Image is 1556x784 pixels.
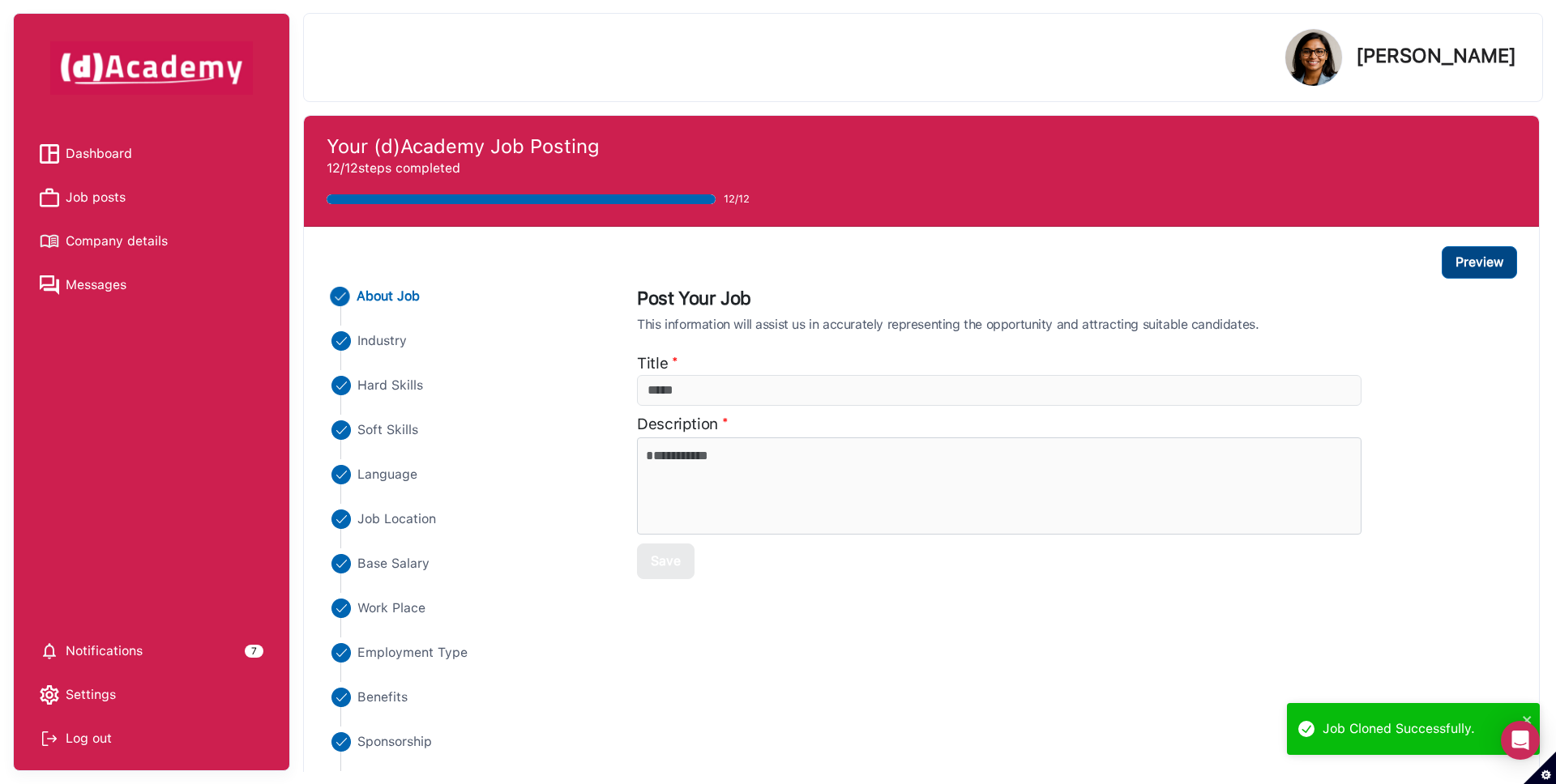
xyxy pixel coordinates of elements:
a: Company details iconCompany details [40,229,263,254]
button: Set cookie preferences [1524,752,1556,784]
img: ... [331,465,351,484]
span: Job posts [66,185,126,210]
label: Title [637,352,668,376]
li: Close [327,331,608,351]
img: ... [331,643,351,663]
li: Close [327,509,608,529]
p: 12/12 steps completed [327,159,1516,178]
img: ... [331,376,351,395]
img: Profile [1285,29,1342,86]
img: setting [40,641,59,661]
span: About Job [357,287,421,306]
img: Company details icon [40,232,59,251]
li: Close [327,732,608,752]
li: Close [327,599,608,618]
img: setting [40,685,59,705]
button: close [1522,709,1533,729]
span: Work Place [357,599,425,618]
div: 7 [245,645,263,658]
div: Log out [40,726,263,751]
img: ... [331,732,351,752]
img: Job posts icon [40,188,59,207]
li: Close [327,465,608,484]
span: Soft Skills [357,420,418,440]
li: Close [327,376,608,395]
img: ... [331,599,351,618]
span: Industry [357,331,407,351]
button: Preview [1442,246,1517,279]
div: Save [651,552,681,571]
li: Close [327,643,608,663]
li: Close [327,420,608,440]
div: Open Intercom Messenger [1501,721,1540,760]
span: Base Salary [357,554,430,573]
li: Close [327,554,608,573]
span: Employment Type [357,643,468,663]
span: Job Location [357,509,436,529]
img: ... [331,287,350,306]
span: Company details [66,229,168,254]
img: ... [331,420,351,440]
h4: Your (d)Academy Job Posting [327,135,1516,159]
button: Save [637,543,695,579]
span: Language [357,465,417,484]
img: Messages icon [40,275,59,295]
span: Hard Skills [357,376,423,395]
img: ... [331,688,351,707]
img: dAcademy [50,41,253,95]
img: ... [331,554,351,573]
span: Settings [66,683,116,707]
a: Dashboard iconDashboard [40,142,263,166]
a: Job posts iconJob posts [40,185,263,210]
img: Log out [40,729,59,748]
span: 12/12 [724,191,750,207]
span: Sponsorship [357,732,432,752]
span: Notifications [66,639,143,663]
img: ... [331,331,351,351]
span: Dashboard [66,142,132,166]
li: Close [327,688,608,707]
label: Post Your Job [637,285,1510,317]
span: Messages [66,273,126,297]
img: ... [331,509,351,529]
a: Messages iconMessages [40,273,263,297]
p: This information will assist us in accurately representing the opportunity and attracting suitabl... [637,317,1510,333]
img: Dashboard icon [40,144,59,164]
span: Benefits [357,688,408,707]
div: Job Cloned Successfully. [1323,719,1517,739]
li: Close [327,287,609,306]
label: Description [637,413,718,437]
p: [PERSON_NAME] [1356,46,1516,66]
